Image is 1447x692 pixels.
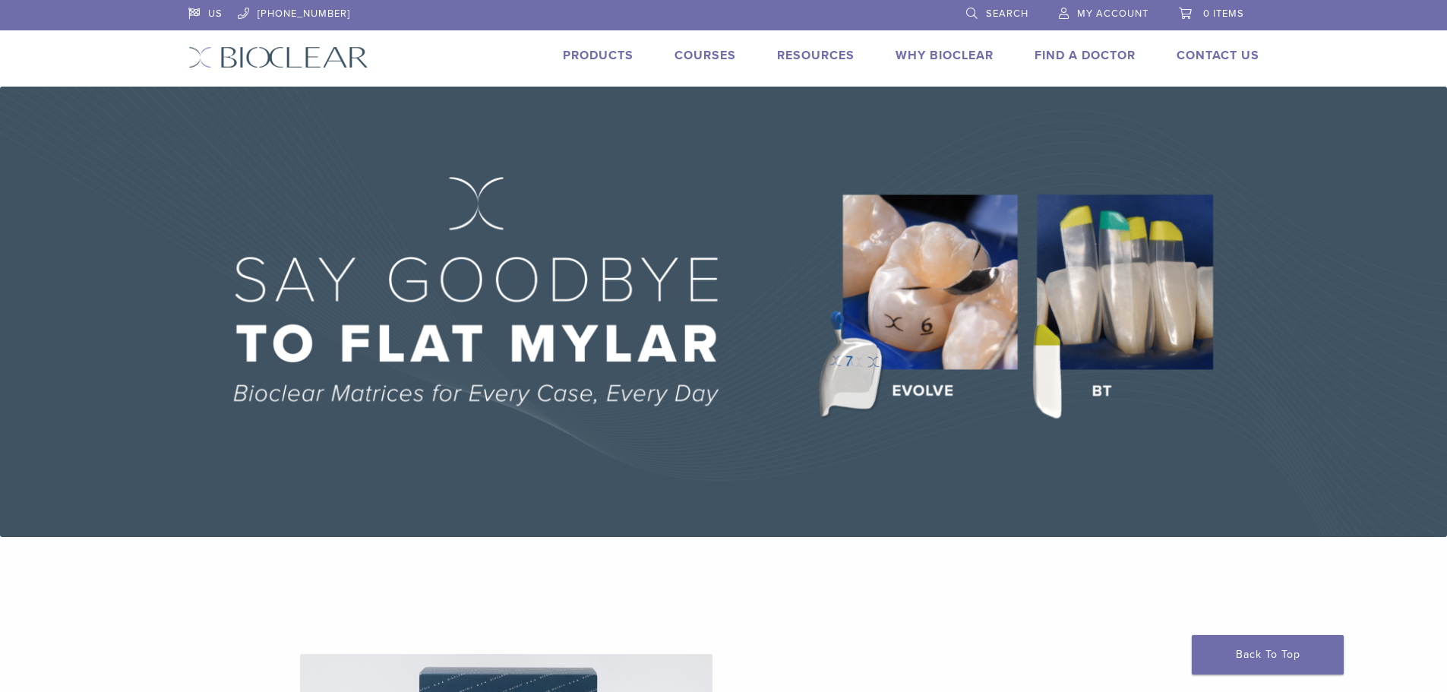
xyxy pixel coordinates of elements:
[675,48,736,63] a: Courses
[1035,48,1136,63] a: Find A Doctor
[188,46,368,68] img: Bioclear
[1177,48,1259,63] a: Contact Us
[777,48,855,63] a: Resources
[563,48,633,63] a: Products
[1077,8,1148,20] span: My Account
[1192,635,1344,675] a: Back To Top
[986,8,1028,20] span: Search
[1203,8,1244,20] span: 0 items
[896,48,994,63] a: Why Bioclear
